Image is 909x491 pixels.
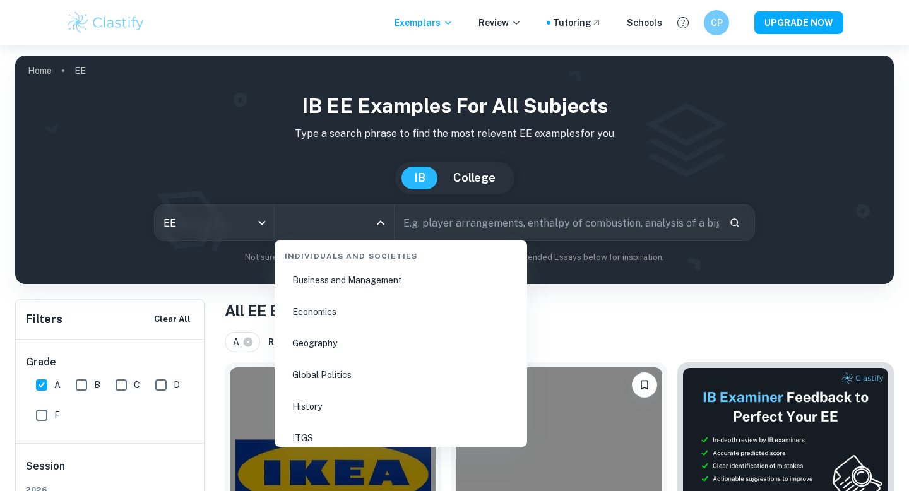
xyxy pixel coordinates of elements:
a: Tutoring [553,16,602,30]
li: History [280,392,522,421]
button: Close [372,214,389,232]
button: College [441,167,508,189]
span: A [233,335,245,349]
button: Search [724,212,746,234]
li: Global Politics [280,360,522,389]
img: profile cover [15,56,894,284]
p: EE [74,64,86,78]
button: Reset All [265,333,309,352]
img: Clastify logo [66,10,146,35]
span: C [134,378,140,392]
span: D [174,378,180,392]
h1: IB EE examples for all subjects [25,91,884,121]
li: Geography [280,329,522,358]
p: Type a search phrase to find the most relevant EE examples for you [25,126,884,141]
p: Review [478,16,521,30]
p: Not sure what to search for? You can always look through our example Extended Essays below for in... [25,251,884,264]
div: EE [155,205,274,240]
h1: All EE Examples [225,299,894,322]
button: IB [401,167,438,189]
input: E.g. player arrangements, enthalpy of combustion, analysis of a big city... [395,205,719,240]
a: Schools [627,16,662,30]
p: Exemplars [395,16,453,30]
h6: Filters [26,311,62,328]
span: E [54,408,60,422]
span: A [54,378,61,392]
button: UPGRADE NOW [754,11,843,34]
li: ITGS [280,423,522,453]
h6: Grade [26,355,195,370]
li: Economics [280,297,522,326]
button: Clear All [151,310,194,329]
a: Home [28,62,52,80]
h6: Session [26,459,195,484]
button: Bookmark [632,372,657,398]
button: Help and Feedback [672,12,694,33]
span: B [94,378,100,392]
div: A [225,332,260,352]
button: CP [704,10,729,35]
div: Individuals and Societies [280,240,522,267]
li: Business and Management [280,266,522,295]
h6: CP [710,16,724,30]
